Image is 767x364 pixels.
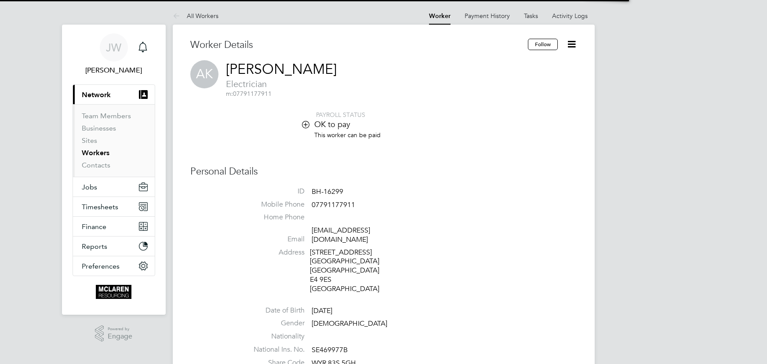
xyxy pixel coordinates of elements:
[82,222,106,231] span: Finance
[108,325,132,333] span: Powered by
[316,111,365,119] span: PAYROLL STATUS
[243,319,305,328] label: Gender
[524,12,538,20] a: Tasks
[190,165,577,178] h3: Personal Details
[226,61,337,78] a: [PERSON_NAME]
[73,197,155,216] button: Timesheets
[243,187,305,196] label: ID
[312,306,332,315] span: [DATE]
[106,42,121,53] span: JW
[82,161,110,169] a: Contacts
[108,333,132,340] span: Engage
[73,177,155,197] button: Jobs
[243,248,305,257] label: Address
[190,60,218,88] span: AK
[226,78,337,90] span: Electrician
[82,136,97,145] a: Sites
[73,217,155,236] button: Finance
[82,112,131,120] a: Team Members
[226,90,233,98] span: m:
[243,332,305,341] label: Nationality
[243,345,305,354] label: National Ins. No.
[73,85,155,104] button: Network
[82,91,111,99] span: Network
[82,183,97,191] span: Jobs
[243,235,305,244] label: Email
[73,285,155,299] a: Go to home page
[82,149,109,157] a: Workers
[62,25,166,315] nav: Main navigation
[314,131,381,139] span: This worker can be paid
[82,242,107,251] span: Reports
[82,262,120,270] span: Preferences
[528,39,558,50] button: Follow
[429,12,451,20] a: Worker
[312,346,348,354] span: SE469977B
[73,237,155,256] button: Reports
[312,200,355,209] span: 07791177911
[73,65,155,76] span: Jane Weitzman
[243,200,305,209] label: Mobile Phone
[73,104,155,177] div: Network
[243,213,305,222] label: Home Phone
[82,203,118,211] span: Timesheets
[314,119,350,129] span: OK to pay
[82,124,116,132] a: Businesses
[243,306,305,315] label: Date of Birth
[73,33,155,76] a: JW[PERSON_NAME]
[312,187,343,196] span: BH-16299
[552,12,588,20] a: Activity Logs
[465,12,510,20] a: Payment History
[95,325,132,342] a: Powered byEngage
[312,320,387,328] span: [DEMOGRAPHIC_DATA]
[226,90,272,98] span: 07791177911
[73,256,155,276] button: Preferences
[310,248,393,294] div: [STREET_ADDRESS] [GEOGRAPHIC_DATA] [GEOGRAPHIC_DATA] E4 9ES [GEOGRAPHIC_DATA]
[173,12,218,20] a: All Workers
[96,285,131,299] img: mclaren-logo-retina.png
[190,39,528,51] h3: Worker Details
[312,226,370,244] a: [EMAIL_ADDRESS][DOMAIN_NAME]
